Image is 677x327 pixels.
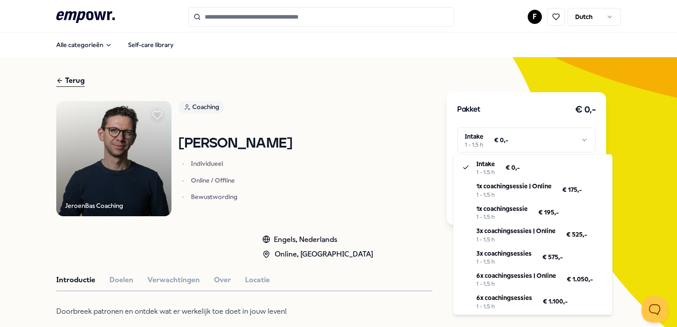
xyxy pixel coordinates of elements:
span: € 0,- [506,163,520,172]
span: € 575,- [542,252,563,262]
span: € 195,- [538,207,559,217]
p: 1x coachingsessie | Online [476,181,552,191]
div: 1 - 1.5 h [476,303,532,310]
span: € 525,- [566,230,587,239]
p: 3x coachingsessies | Online [476,226,556,236]
div: 1 - 1.5 h [476,236,556,243]
p: 1x coachingsessie [476,204,528,214]
div: 1 - 1.5 h [476,214,528,221]
p: 6x coachingsessies | Online [476,271,556,280]
p: 3x coachingsessies [476,249,532,258]
p: Intake [476,159,495,169]
span: € 175,- [562,185,582,195]
div: 1 - 1.5 h [476,258,532,265]
span: € 1.100,- [543,296,568,306]
div: 1 - 1.5 h [476,191,552,199]
span: € 1.050,- [567,274,593,284]
div: 1 - 1.5 h [476,169,495,176]
div: 1 - 1.5 h [476,280,556,288]
p: 6x coachingsessies [476,293,532,303]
